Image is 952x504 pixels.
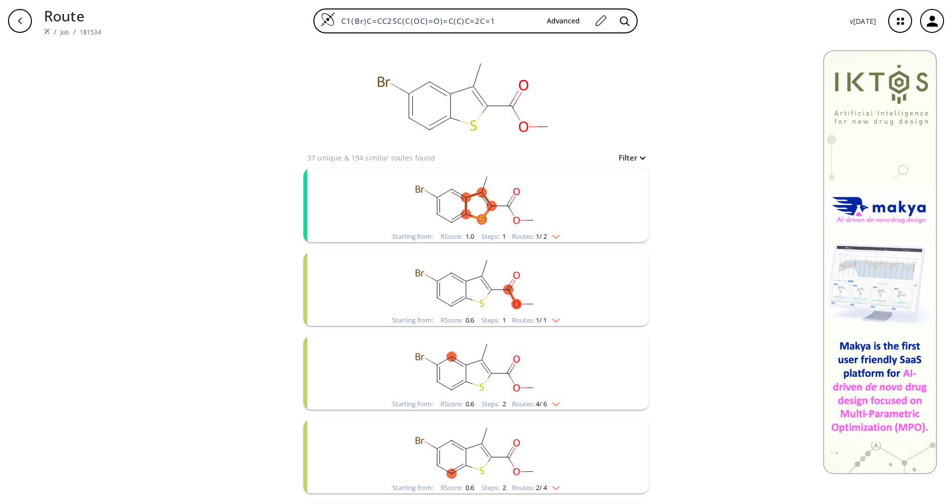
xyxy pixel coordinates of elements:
button: Advanced [539,12,588,30]
span: 2 / 4 [536,485,547,491]
svg: COC(=O)c1sc2ccc(Br)cc2c1C [346,420,606,482]
img: Down [547,315,560,323]
img: Down [547,482,560,490]
div: Routes: [512,317,560,324]
span: 2 [501,399,506,408]
img: Logo Spaya [320,12,335,27]
span: 2 [501,483,506,492]
svg: COC(=O)c1sc2ccc(Br)cc2c1C [346,168,606,231]
a: 181534 [80,28,101,36]
li: / [54,26,56,37]
div: Starting from: [392,233,433,240]
div: Routes: [512,233,560,240]
img: Spaya logo [44,28,50,34]
button: Filter [613,154,645,162]
span: 1 [501,232,506,241]
div: Starting from: [392,401,433,407]
svg: COC(=O)c1sc2ccc(Br)cc2c1C [346,336,606,398]
svg: COC(=O)c1sc2ccc(Br)cc2c1C [346,252,606,315]
span: 1 / 2 [536,233,547,240]
p: Route [44,5,101,26]
span: 4 / 6 [536,401,547,407]
div: Steps : [481,401,506,407]
img: Down [547,398,560,406]
div: Steps : [481,485,506,491]
span: 0.6 [464,483,474,492]
svg: C1(Br)C=CC2SC(C(OC)=O)=C(C)C=2C=1 [365,42,565,152]
img: Banner [823,50,937,474]
div: RScore : [441,233,474,240]
span: 1 [501,316,506,325]
input: Enter SMILES [335,16,539,26]
div: RScore : [441,401,474,407]
div: Starting from: [392,317,433,324]
div: Starting from: [392,485,433,491]
div: Steps : [481,233,506,240]
p: 37 unique & 194 similar routes found [307,153,435,163]
p: v [DATE] [850,16,876,26]
span: 1 / 1 [536,317,547,324]
span: 0.6 [464,399,474,408]
a: Job [60,28,69,36]
div: Routes: [512,485,560,491]
div: Routes: [512,401,560,407]
span: 1.0 [464,232,474,241]
li: / [73,26,76,37]
div: Steps : [481,317,506,324]
img: Down [547,231,560,239]
div: RScore : [441,485,474,491]
span: 0.6 [464,316,474,325]
div: RScore : [441,317,474,324]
